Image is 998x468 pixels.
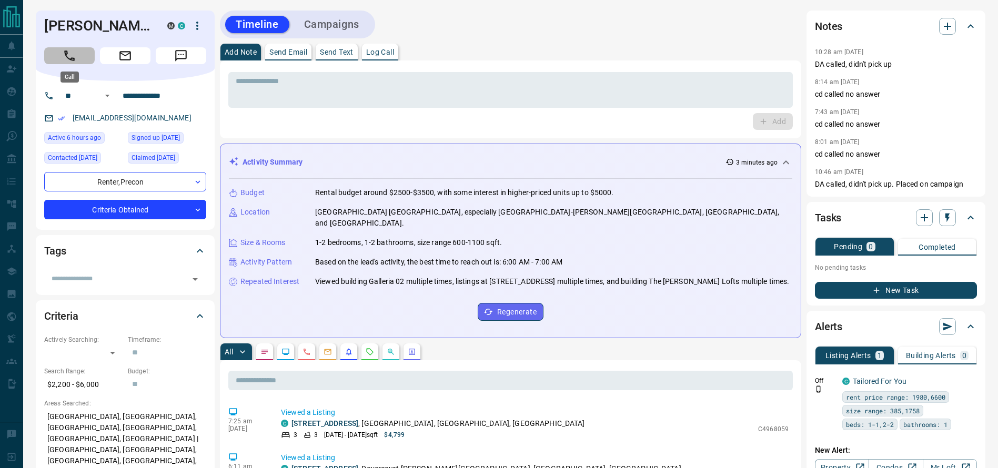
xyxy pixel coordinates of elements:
p: Activity Summary [243,157,303,168]
p: No pending tasks [815,260,977,276]
p: DA called, didn't pick up [815,59,977,70]
button: Open [188,272,203,287]
div: Alerts [815,314,977,339]
p: Send Email [269,48,307,56]
span: Call [44,47,95,64]
span: Signed up [DATE] [132,133,180,143]
svg: Push Notification Only [815,385,822,393]
p: Based on the lead's activity, the best time to reach out is: 6:00 AM - 7:00 AM [315,257,562,268]
p: Search Range: [44,367,123,376]
div: Notes [815,14,977,39]
span: Message [156,47,206,64]
p: 1-2 bedrooms, 1-2 bathrooms, size range 600-1100 sqft. [315,237,502,248]
div: Criteria Obtained [44,200,206,219]
p: [DATE] [228,425,265,432]
div: Fri Jul 02 2021 [128,132,206,147]
p: Log Call [366,48,394,56]
svg: Lead Browsing Activity [281,348,290,356]
svg: Calls [303,348,311,356]
div: Tasks [815,205,977,230]
div: Criteria [44,303,206,329]
span: rent price range: 1980,6600 [846,392,945,402]
p: Off [815,376,836,385]
p: Timeframe: [128,335,206,344]
div: Renter , Precon [44,172,206,191]
span: beds: 1-1,2-2 [846,419,894,430]
p: 10:46 am [DATE] [815,168,863,176]
div: condos.ca [842,378,850,385]
p: 3 [294,430,297,440]
p: Budget: [128,367,206,376]
p: 8:14 am [DATE] [815,78,860,86]
div: Call [61,72,79,83]
svg: Opportunities [387,348,395,356]
p: [DATE] - [DATE] sqft [324,430,378,440]
span: Contacted [DATE] [48,152,97,163]
button: New Task [815,282,977,299]
p: Building Alerts [906,352,956,359]
p: cd called no answer [815,119,977,130]
a: [EMAIL_ADDRESS][DOMAIN_NAME] [73,114,191,122]
p: Budget [240,187,265,198]
div: Tue Oct 14 2025 [44,132,123,147]
p: Send Text [320,48,354,56]
p: cd called no answer [815,89,977,100]
svg: Requests [366,348,374,356]
p: 8:01 am [DATE] [815,138,860,146]
p: 0 [869,243,873,250]
h1: [PERSON_NAME] [44,17,152,34]
p: 1 [878,352,882,359]
svg: Email Verified [58,115,65,122]
h2: Alerts [815,318,842,335]
div: Sun Sep 14 2025 [44,152,123,167]
p: [GEOGRAPHIC_DATA] [GEOGRAPHIC_DATA], especially [GEOGRAPHIC_DATA]-[PERSON_NAME][GEOGRAPHIC_DATA],... [315,207,792,229]
div: mrloft.ca [167,22,175,29]
button: Timeline [225,16,289,33]
p: Areas Searched: [44,399,206,408]
p: 0 [962,352,966,359]
svg: Agent Actions [408,348,416,356]
p: Actively Searching: [44,335,123,344]
button: Regenerate [478,303,543,321]
button: Campaigns [294,16,370,33]
svg: Notes [260,348,269,356]
p: 3 [314,430,318,440]
a: [STREET_ADDRESS] [291,419,358,428]
p: Repeated Interest [240,276,299,287]
div: Activity Summary3 minutes ago [229,152,792,172]
p: 10:28 am [DATE] [815,48,863,56]
h2: Criteria [44,308,78,324]
p: cd called no answer [815,149,977,160]
p: , [GEOGRAPHIC_DATA], [GEOGRAPHIC_DATA], [GEOGRAPHIC_DATA] [291,418,585,429]
button: Open [101,89,114,102]
a: Tailored For You [853,377,906,385]
p: C4968059 [758,424,789,434]
div: condos.ca [281,420,288,427]
span: Claimed [DATE] [132,152,175,163]
p: Pending [834,243,862,250]
p: $2,200 - $6,000 [44,376,123,393]
p: Completed [919,243,956,251]
svg: Listing Alerts [345,348,353,356]
p: Viewed building Galleria 02 multiple times, listings at [STREET_ADDRESS] multiple times, and buil... [315,276,790,287]
svg: Emails [324,348,332,356]
p: 7:25 am [228,418,265,425]
p: New Alert: [815,445,977,456]
p: Listing Alerts [825,352,871,359]
span: Active 6 hours ago [48,133,101,143]
span: size range: 385,1758 [846,405,920,416]
p: $4,799 [384,430,405,440]
span: bathrooms: 1 [903,419,947,430]
p: DA called, didn't pick up. Placed on campaign [815,179,977,190]
p: 3 minutes ago [736,158,778,167]
span: Email [100,47,150,64]
div: Tue Jul 04 2023 [128,152,206,167]
p: Viewed a Listing [281,452,789,463]
p: All [225,348,233,355]
p: Size & Rooms [240,237,286,248]
p: Rental budget around $2500-$3500, with some interest in higher-priced units up to $5000. [315,187,614,198]
h2: Tasks [815,209,841,226]
p: Add Note [225,48,257,56]
p: Viewed a Listing [281,407,789,418]
div: condos.ca [178,22,185,29]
